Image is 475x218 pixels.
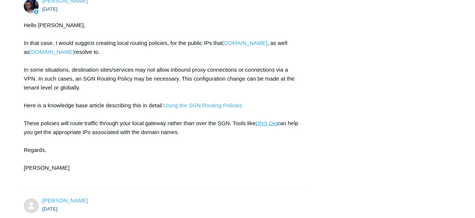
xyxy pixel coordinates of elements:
[42,197,88,204] span: Jacob Barry
[42,206,58,212] time: 09/30/2025, 16:13
[164,102,242,108] a: Using the SGN Routing Policies
[223,40,267,46] a: [DOMAIN_NAME]
[256,120,277,126] a: DNS Dig
[30,49,74,55] a: [DOMAIN_NAME]
[42,6,58,12] time: 09/30/2025, 14:14
[42,197,88,204] a: [PERSON_NAME]
[24,21,298,181] div: Hello [PERSON_NAME], In that case, I would suggest creating local routing policies, for the publi...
